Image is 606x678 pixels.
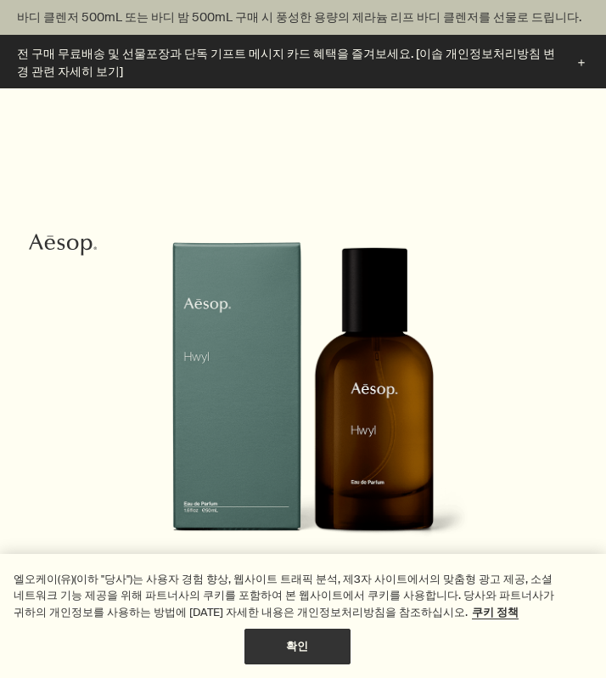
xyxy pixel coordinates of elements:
img: Back of Aesop Hwyl Eau de Parfum outer carton [143,241,473,564]
a: 개인 정보 보호에 대한 자세한 정보, 새 탭에서 열기 [472,605,519,619]
button: 확인 [244,629,351,664]
a: Aesop [25,228,101,266]
p: 바디 클렌저 500mL 또는 바디 밤 500mL 구매 시 풍성한 용량의 제라늄 리프 바디 클렌저를 선물로 드립니다. [17,8,589,26]
div: 휠 오 드 퍼퓸 [29,241,577,627]
svg: Aesop [29,232,97,257]
button: 전 구매 무료배송 및 선물포장과 단독 기프트 메시지 카드 혜택을 즐겨보세요. [이솝 개인정보처리방침 변경 관련 자세히 보기] [17,45,589,82]
div: 엘오케이(유)(이하 "당사")는 사용자 경험 향상, 웹사이트 트래픽 분석, 제3자 사이트에서의 맞춤형 광고 제공, 소셜 네트워크 기능 제공을 위해 파트너사의 쿠키를 포함하여 ... [14,571,562,621]
p: 전 구매 무료배송 및 선물포장과 단독 기프트 메시지 카드 혜택을 즐겨보세요. [이솝 개인정보처리방침 변경 관련 자세히 보기] [17,45,557,81]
